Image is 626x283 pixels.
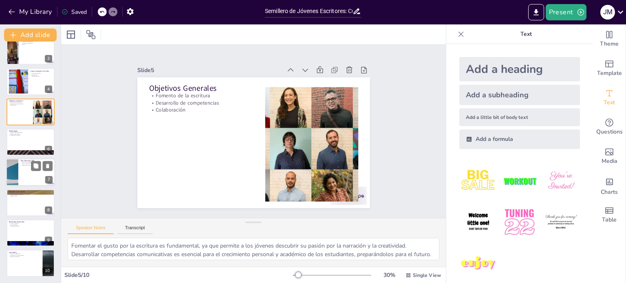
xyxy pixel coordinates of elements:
[45,206,52,214] div: 8
[9,101,31,103] p: Fomento de la escritura
[379,271,399,279] div: 30 %
[500,203,538,241] img: 5.jpeg
[459,85,580,105] div: Add a subheading
[21,160,53,162] p: Plan Bimestral SEP
[45,55,52,62] div: 3
[68,238,439,260] textarea: Fomentar el gusto por la escritura es fundamental, ya que permite a los jóvenes descubrir su pasi...
[7,250,55,276] div: 10
[602,215,617,224] span: Table
[459,203,497,241] img: 4.jpeg
[9,224,52,226] p: Lectura pública
[168,59,267,109] p: Desarrollo de competencias
[9,195,52,197] p: Impacto social
[9,130,52,132] p: Metodología
[593,200,626,230] div: Add a table
[43,161,53,171] button: Delete Slide
[604,98,615,107] span: Text
[7,68,55,95] div: 4
[21,41,52,42] p: Trayectoria profesional
[528,4,544,20] button: Export to PowerPoint
[9,226,52,227] p: Antología colectiva
[6,5,55,18] button: My Library
[117,225,153,234] button: Transcript
[413,272,441,279] span: Single View
[500,162,538,200] img: 2.jpeg
[459,108,580,126] div: Add a little bit of body text
[459,129,580,149] div: Add a formula
[171,24,306,90] div: Slide 5
[21,44,52,46] p: Misión
[42,267,52,274] div: 10
[31,73,52,75] p: Duración del taller
[31,76,52,77] p: Público objetivo
[593,24,626,54] div: Change the overall theme
[21,162,53,163] p: Estructura del plan
[9,254,40,256] p: Conexión con la comunidad
[62,8,87,16] div: Saved
[31,74,52,76] p: Modalidad
[600,4,615,20] button: J M
[9,133,52,135] p: Enfoque participativo
[542,203,580,241] img: 6.jpeg
[165,66,264,115] p: Colaboración
[7,129,55,156] div: 6
[600,5,615,20] div: J M
[171,53,270,102] p: Fomento de la escritura
[45,116,52,123] div: 5
[602,157,617,166] span: Media
[9,256,40,257] p: Agentes de cambio
[4,29,57,42] button: Add slide
[7,38,55,65] div: 3
[593,83,626,112] div: Add text boxes
[9,190,52,193] p: Importancia e Impacto
[21,163,53,165] p: Temas abordados
[593,112,626,142] div: Get real-time input from your audience
[64,271,293,279] div: Slide 5 / 10
[593,171,626,200] div: Add charts and graphs
[459,57,580,81] div: Add a heading
[86,30,96,39] span: Position
[21,42,52,44] p: Formación académica
[467,24,585,44] p: Text
[597,69,622,78] span: Template
[9,251,40,253] p: Conclusión
[265,5,353,17] input: Insert title
[64,28,77,41] div: Layout
[459,162,497,200] img: 1.jpeg
[9,135,52,136] p: Publicación colectiva
[173,44,273,97] p: Objetivos Generales
[9,221,52,223] p: Resultados Esperados
[31,70,52,72] p: Datos Generales del Taller
[45,237,52,244] div: 9
[45,86,52,93] div: 4
[68,225,114,234] button: Speaker Notes
[45,176,53,184] div: 7
[9,253,40,254] p: Espacio de expresión
[7,189,55,216] div: 8
[593,54,626,83] div: Add ready made slides
[9,222,52,224] p: Cuento completo
[600,39,619,48] span: Theme
[593,142,626,171] div: Add images, graphics, shapes or video
[31,161,41,171] button: Duplicate Slide
[45,146,52,153] div: 6
[21,165,53,167] p: Publicación final
[9,192,52,194] p: Transformación personal
[9,194,52,195] p: Enriquecimiento académico
[546,4,586,20] button: Present
[9,132,52,133] p: Dinámicas de aprendizaje
[542,162,580,200] img: 3.jpeg
[9,104,31,106] p: Colaboración
[601,188,618,197] span: Charts
[596,127,623,136] span: Questions
[7,219,55,246] div: 9
[9,103,31,105] p: Desarrollo de competencias
[7,99,55,125] div: 5
[6,159,55,186] div: 7
[459,245,497,283] img: 7.jpeg
[9,99,31,102] p: Objetivos Generales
